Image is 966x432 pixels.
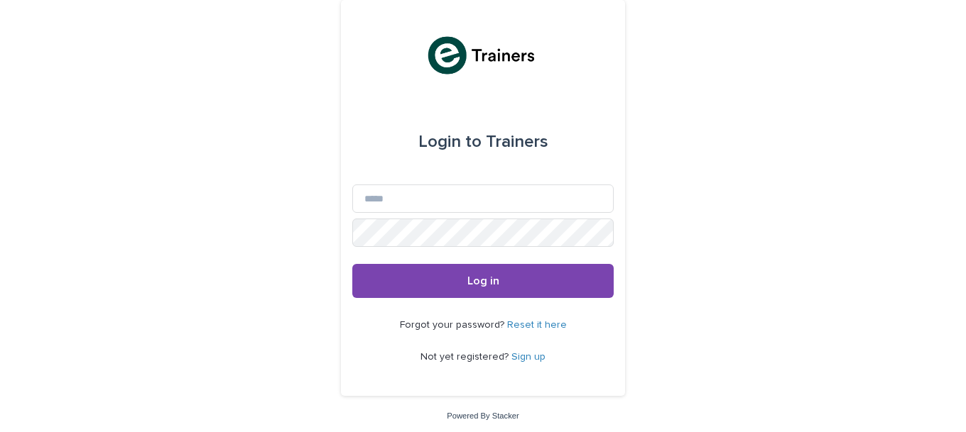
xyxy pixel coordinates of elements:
img: K0CqGN7SDeD6s4JG8KQk [424,34,541,77]
a: Reset it here [507,320,567,330]
a: Powered By Stacker [447,411,519,420]
span: Forgot your password? [400,320,507,330]
span: Login to [418,133,482,150]
span: Log in [467,275,499,287]
span: Not yet registered? [420,352,511,362]
button: Log in [352,264,614,298]
div: Trainers [418,122,548,162]
a: Sign up [511,352,546,362]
